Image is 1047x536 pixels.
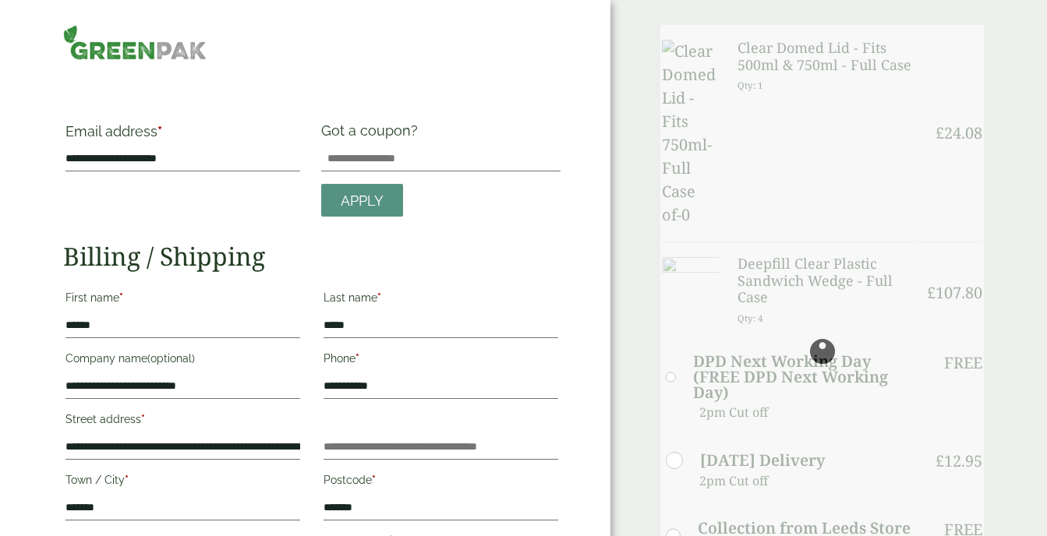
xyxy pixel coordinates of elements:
[65,287,300,313] label: First name
[341,192,384,210] span: Apply
[141,413,145,425] abbr: required
[65,469,300,495] label: Town / City
[147,352,195,365] span: (optional)
[125,474,129,486] abbr: required
[65,408,300,435] label: Street address
[355,352,359,365] abbr: required
[65,347,300,374] label: Company name
[63,242,561,271] h2: Billing / Shipping
[65,125,300,146] label: Email address
[372,474,376,486] abbr: required
[324,469,558,495] label: Postcode
[324,287,558,313] label: Last name
[321,122,424,146] label: Got a coupon?
[377,291,381,304] abbr: required
[119,291,123,304] abbr: required
[324,347,558,374] label: Phone
[157,123,162,139] abbr: required
[63,25,207,60] img: GreenPak Supplies
[321,184,403,217] a: Apply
